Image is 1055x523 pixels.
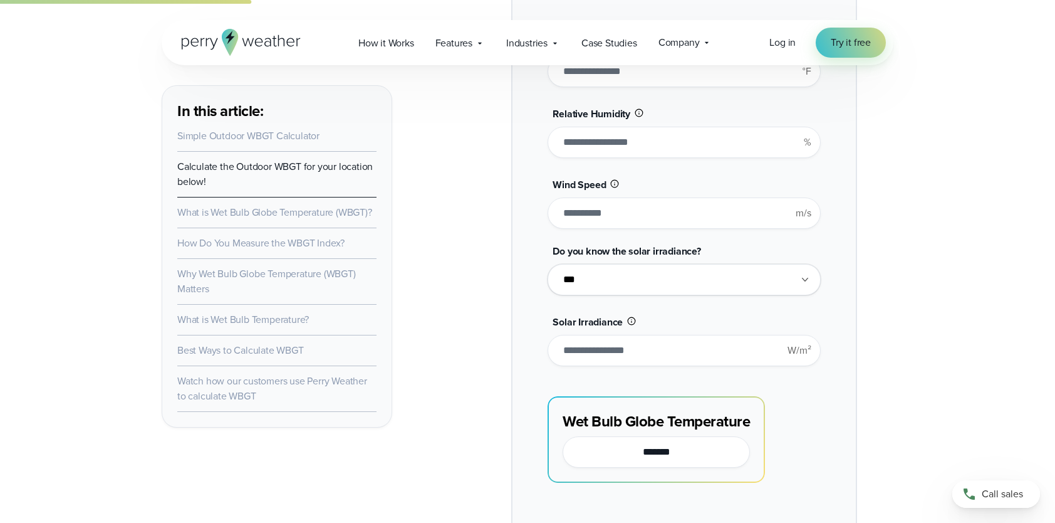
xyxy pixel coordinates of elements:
span: Try it free [831,35,871,50]
a: Try it free [816,28,886,58]
span: Solar Irradiance [553,315,623,329]
a: Calculate the Outdoor WBGT for your location below! [177,159,373,189]
a: Simple Outdoor WBGT Calculator [177,129,320,143]
a: Call sales [952,480,1040,508]
span: Case Studies [581,36,637,51]
a: What is Wet Bulb Temperature? [177,312,309,327]
a: How Do You Measure the WBGT Index? [177,236,345,250]
span: Features [435,36,472,51]
a: What is Wet Bulb Globe Temperature (WBGT)? [177,205,372,219]
span: Company [658,35,700,50]
span: Wind Speed [553,177,606,192]
span: Do you know the solar irradiance? [553,244,700,258]
span: How it Works [358,36,414,51]
span: Call sales [982,487,1023,502]
span: Relative Humidity [553,107,630,121]
a: Watch how our customers use Perry Weather to calculate WBGT [177,374,367,403]
a: Log in [769,35,796,50]
a: Why Wet Bulb Globe Temperature (WBGT) Matters [177,267,356,296]
a: Best Ways to Calculate WBGT [177,343,304,357]
a: Case Studies [571,30,648,56]
h3: In this article: [177,101,377,121]
a: How it Works [348,30,425,56]
span: Industries [506,36,548,51]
